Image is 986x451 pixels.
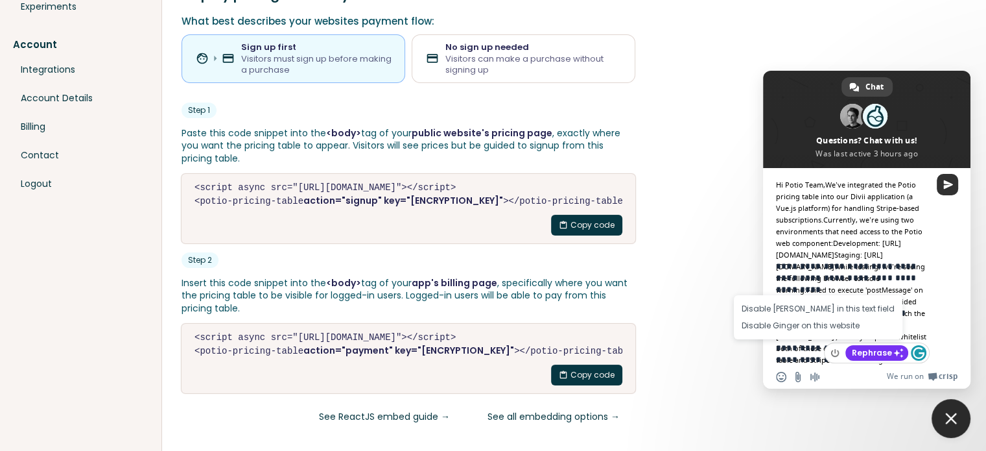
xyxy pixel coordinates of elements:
[13,173,148,195] a: Logout
[13,87,148,109] a: Account Details
[182,14,635,28] p: What best describes your websites payment flow:
[182,252,218,268] div: Step 2
[326,127,361,140] code: <body>
[551,365,622,385] button: content_pasteCopy code
[793,372,803,382] span: Send a file
[776,372,786,382] span: Insert an emoji
[222,52,235,65] span: credit_card
[241,42,393,53] div: Sign up first
[13,58,148,80] a: Integrations
[559,371,568,380] span: content_paste
[551,215,622,236] button: content_pasteCopy code
[887,371,957,382] a: We run onCrisp
[472,402,635,432] a: See all embedding options →
[326,276,361,289] code: <body>
[182,277,635,315] p: Insert this code snippet into the tag of your , specifically where you want the pricing table to ...
[194,332,622,358] code: <script async src="[URL][DOMAIN_NAME]"></script> <potio-pricing-table ></potio-pricing-table>
[841,77,893,97] div: Chat
[241,53,393,76] div: Visitors must sign up before making a purchase
[303,194,503,207] b: action="signup" key="[ENCRYPTION_KEY]"
[810,372,820,382] span: Audio message
[196,52,209,65] span: face
[445,53,623,76] div: Visitors can make a purchase without signing up
[939,371,957,382] span: Crisp
[932,399,970,438] div: Close chat
[734,317,902,334] button: Disable Ginger on this website
[776,238,901,260] gwsw: Development: [URL][DOMAIN_NAME]
[865,77,884,97] span: Chat
[13,116,148,138] a: Billing
[194,182,622,208] code: <script async src="[URL][DOMAIN_NAME]"></script> <potio-pricing-table ></potio-pricing-table>
[776,180,825,189] gwsw: Hi Potio Team,
[182,127,635,165] p: Paste this code snippet into the tag of your , exactly where you want the pricing table to appear...
[559,221,568,230] span: content_paste
[937,174,958,195] span: Send
[412,276,497,289] b: app's billing page
[445,42,623,53] div: No sign up needed
[776,180,919,225] gwsw: We’ve integrated the Potio pricing table into our Divii application (a Vue.js platform) for handl...
[845,345,908,361] ga: Rephrase
[776,215,922,248] gwsw: Currently, we’re using two environments that need access to the Potio web component:
[734,300,902,317] button: Disable [PERSON_NAME] in this text field
[13,37,148,52] a: Account
[209,52,222,65] span: arrow_right
[303,402,465,432] a: See ReactJS embed guide →
[303,344,514,357] b: action="payment" key="[ENCRYPTION_KEY]"
[887,371,924,382] span: We run on
[412,127,552,140] b: public website's pricing page
[426,52,439,65] span: credit_card
[182,103,217,118] div: Step 1
[13,144,148,166] a: Contact
[776,252,929,365] textarea: Compose your message...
